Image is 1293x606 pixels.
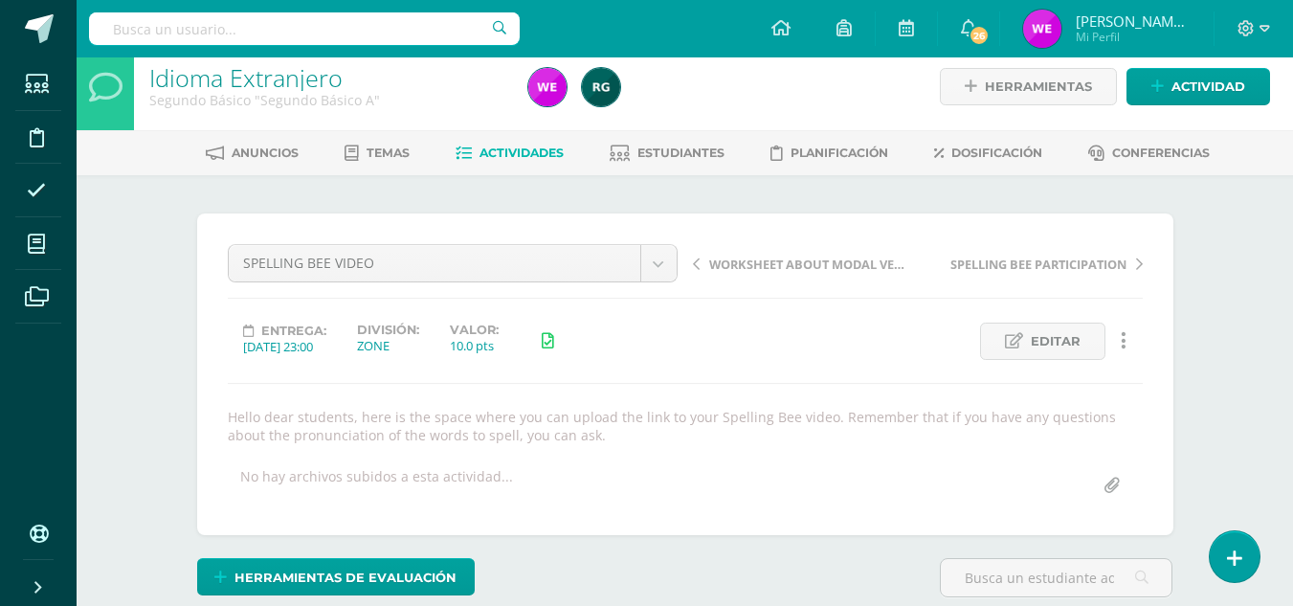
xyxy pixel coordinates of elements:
[479,146,564,160] span: Actividades
[345,138,410,168] a: Temas
[261,324,326,338] span: Entrega:
[149,64,505,91] h1: Idioma Extranjero
[357,323,419,337] label: División:
[1171,69,1245,104] span: Actividad
[950,256,1126,273] span: SPELLING BEE PARTICIPATION
[934,138,1042,168] a: Dosificación
[243,338,326,355] div: [DATE] 23:00
[197,558,475,595] a: Herramientas de evaluación
[709,256,912,273] span: WORKSHEET ABOUT MODAL VERBS
[243,245,626,281] span: SPELLING BEE VIDEO
[1023,10,1061,48] img: ab30f28164eb0b6ad206bfa59284e1f6.png
[941,559,1171,596] input: Busca un estudiante aquí...
[240,467,513,505] div: No hay archivos subidos a esta actividad...
[1031,324,1081,359] span: Editar
[450,323,499,337] label: Valor:
[89,12,520,45] input: Busca un usuario...
[149,61,343,94] a: Idioma Extranjero
[456,138,564,168] a: Actividades
[969,25,990,46] span: 26
[693,254,918,273] a: WORKSHEET ABOUT MODAL VERBS
[149,91,505,109] div: Segundo Básico 'Segundo Básico A'
[206,138,299,168] a: Anuncios
[770,138,888,168] a: Planificación
[232,146,299,160] span: Anuncios
[1088,138,1210,168] a: Conferencias
[357,337,419,354] div: ZONE
[951,146,1042,160] span: Dosificación
[610,138,725,168] a: Estudiantes
[918,254,1143,273] a: SPELLING BEE PARTICIPATION
[582,68,620,106] img: e044b199acd34bf570a575bac584e1d1.png
[985,69,1092,104] span: Herramientas
[1076,11,1191,31] span: [PERSON_NAME] de [PERSON_NAME]
[528,68,567,106] img: ab30f28164eb0b6ad206bfa59284e1f6.png
[229,245,677,281] a: SPELLING BEE VIDEO
[220,408,1150,444] div: Hello dear students, here is the space where you can upload the link to your Spelling Bee video. ...
[1076,29,1191,45] span: Mi Perfil
[1126,68,1270,105] a: Actividad
[234,560,457,595] span: Herramientas de evaluación
[940,68,1117,105] a: Herramientas
[1112,146,1210,160] span: Conferencias
[791,146,888,160] span: Planificación
[637,146,725,160] span: Estudiantes
[450,337,499,354] div: 10.0 pts
[367,146,410,160] span: Temas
